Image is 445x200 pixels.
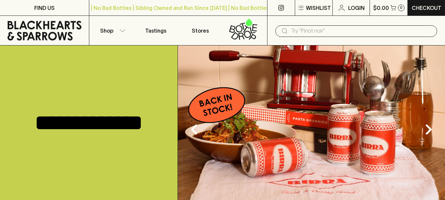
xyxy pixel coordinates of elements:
p: Login [348,4,365,12]
p: 0 [400,6,403,10]
button: Shop [89,16,134,45]
p: Checkout [412,4,441,12]
p: Tastings [145,27,166,35]
button: Next [415,116,442,143]
p: Stores [192,27,209,35]
p: Shop [100,27,113,35]
button: Previous [181,116,208,143]
p: FIND US [34,4,55,12]
a: Stores [178,16,223,45]
a: Tastings [134,16,178,45]
p: $0.00 [373,4,389,12]
input: Try "Pinot noir" [291,26,432,36]
p: Wishlist [306,4,331,12]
